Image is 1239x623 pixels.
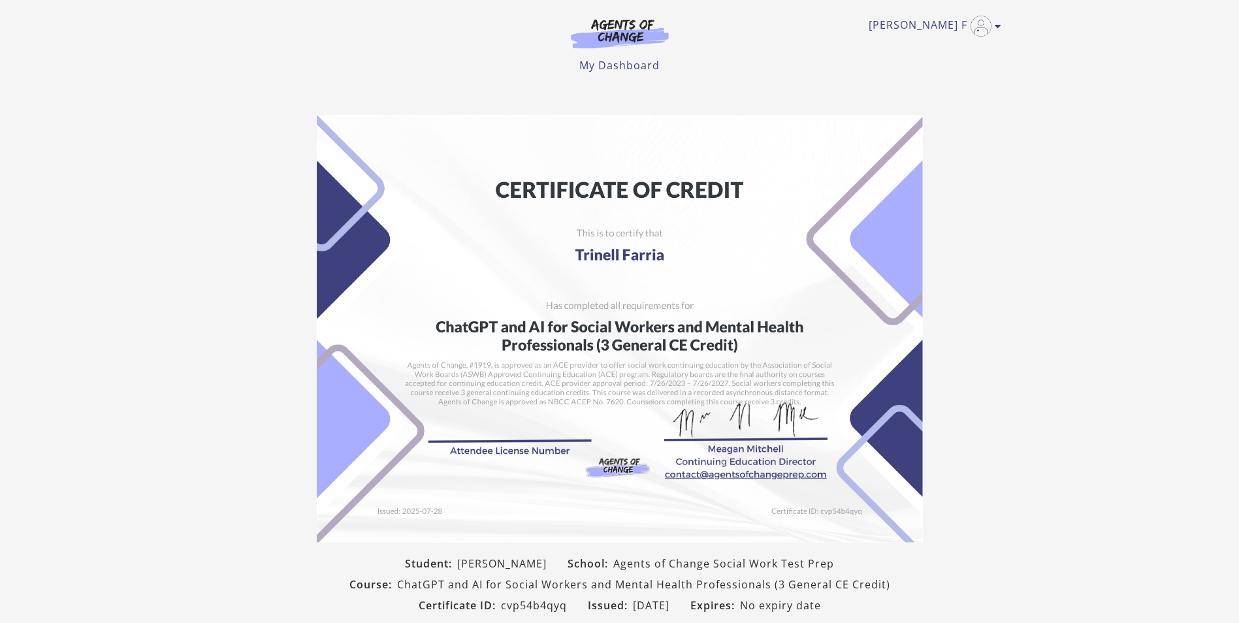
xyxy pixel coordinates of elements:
span: Agents of Change Social Work Test Prep [613,556,834,571]
span: ChatGPT and AI for Social Workers and Mental Health Professionals (3 General CE Credit) [397,577,890,592]
span: No expiry date [740,598,821,613]
img: Agents of Change Logo [557,18,683,48]
span: Student: [405,556,457,571]
a: Toggle menu [869,16,995,37]
span: Course: [349,577,397,592]
span: Expires: [690,598,740,613]
img: Certificate [317,115,923,543]
span: School: [568,556,613,571]
span: cvp54b4qyq [501,598,567,613]
a: My Dashboard [579,58,660,72]
span: Certificate ID: [419,598,501,613]
span: [DATE] [633,598,669,613]
span: [PERSON_NAME] [457,556,547,571]
span: Issued: [588,598,633,613]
